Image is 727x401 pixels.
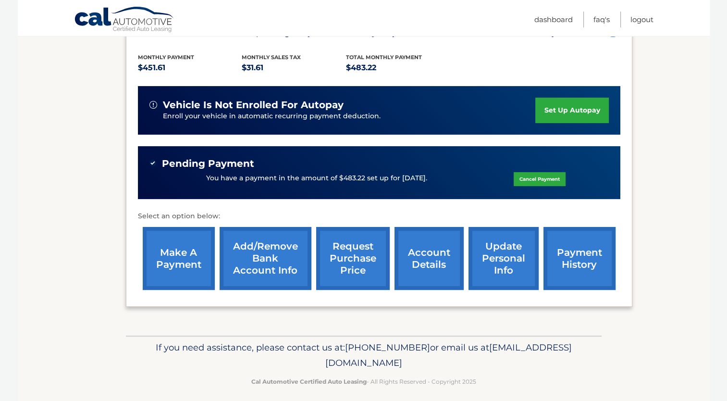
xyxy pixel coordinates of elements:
[514,172,566,186] a: Cancel Payment
[163,111,536,122] p: Enroll your vehicle in automatic recurring payment deduction.
[242,54,301,61] span: Monthly sales Tax
[543,227,616,290] a: payment history
[143,227,215,290] a: make a payment
[346,54,422,61] span: Total Monthly Payment
[251,378,367,385] strong: Cal Automotive Certified Auto Leasing
[345,342,430,353] span: [PHONE_NUMBER]
[593,12,610,27] a: FAQ's
[325,342,572,368] span: [EMAIL_ADDRESS][DOMAIN_NAME]
[534,12,573,27] a: Dashboard
[138,61,242,75] p: $451.61
[149,160,156,166] img: check-green.svg
[149,101,157,109] img: alert-white.svg
[206,173,427,184] p: You have a payment in the amount of $483.22 set up for [DATE].
[163,99,344,111] span: vehicle is not enrolled for autopay
[630,12,653,27] a: Logout
[468,227,539,290] a: update personal info
[346,61,450,75] p: $483.22
[535,98,608,123] a: set up autopay
[138,211,620,222] p: Select an option below:
[132,376,595,387] p: - All Rights Reserved - Copyright 2025
[132,340,595,371] p: If you need assistance, please contact us at: or email us at
[316,227,390,290] a: request purchase price
[162,158,254,170] span: Pending Payment
[394,227,464,290] a: account details
[138,54,194,61] span: Monthly Payment
[220,227,311,290] a: Add/Remove bank account info
[74,6,175,34] a: Cal Automotive
[242,61,346,75] p: $31.61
